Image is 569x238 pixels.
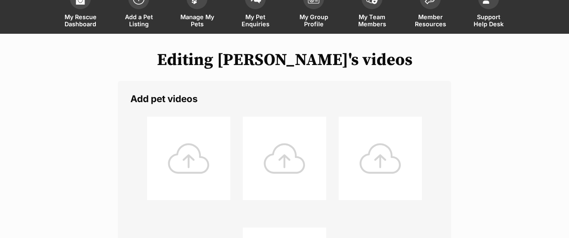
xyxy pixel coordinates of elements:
[12,50,557,70] h1: Editing [PERSON_NAME]'s videos
[412,13,449,28] span: Member Resources
[120,13,157,28] span: Add a Pet Listing
[353,13,391,28] span: My Team Members
[470,13,507,28] span: Support Help Desk
[295,13,332,28] span: My Group Profile
[130,93,439,104] legend: Add pet videos
[62,13,99,28] span: My Rescue Dashboard
[237,13,274,28] span: My Pet Enquiries
[178,13,216,28] span: Manage My Pets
